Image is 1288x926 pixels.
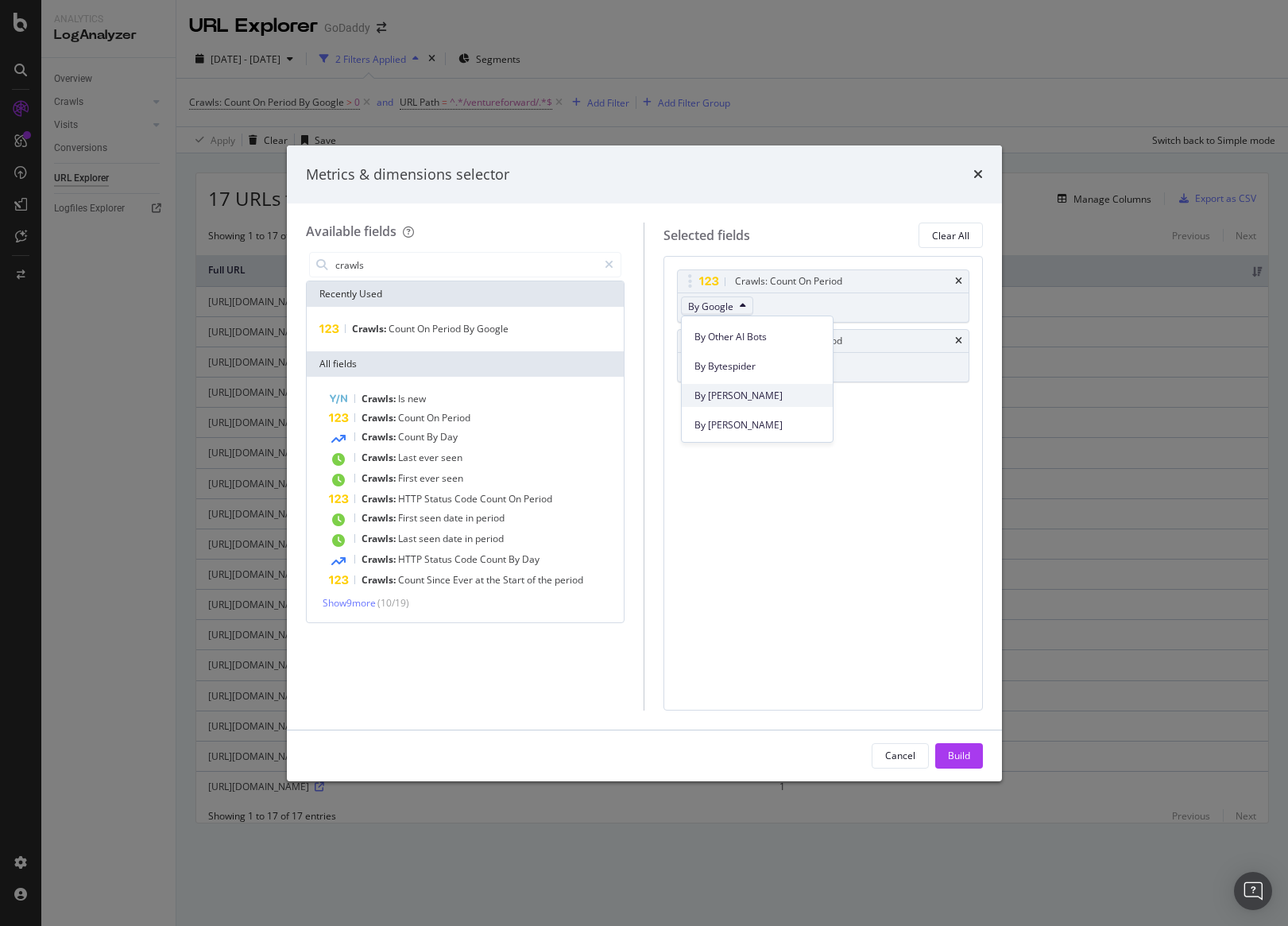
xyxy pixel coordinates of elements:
div: times [955,336,962,346]
span: By [463,322,477,335]
span: seen [442,471,463,485]
span: seen [419,532,443,545]
div: modal [287,145,1002,781]
span: ever [420,471,442,485]
span: Since [427,573,453,587]
div: Cancel [885,749,915,762]
div: Open Intercom Messenger [1234,872,1272,910]
span: Crawls: [362,430,398,444]
button: Clear All [919,223,983,248]
span: Show 9 more [323,596,376,610]
span: Count [398,430,427,444]
input: Search by field name [334,253,598,277]
div: Build [948,749,970,762]
span: Ever [453,573,475,587]
span: Code [454,492,480,506]
span: By Google [688,300,733,313]
button: Cancel [872,743,929,769]
span: Crawls: [362,411,398,424]
button: Build [935,743,983,769]
div: Crawls: Count On PeriodtimesBy OpenAI [677,329,969,382]
span: Crawls: [362,392,398,405]
span: Crawls: [362,532,398,545]
span: in [465,532,475,545]
span: Count [480,552,509,566]
span: ever [419,451,441,464]
span: First [398,511,420,525]
span: Is [398,392,408,405]
div: Selected fields [663,227,750,245]
span: Period [524,492,552,506]
div: Metrics & dimensions selector [306,165,509,185]
span: date [443,532,465,545]
span: Last [398,451,419,464]
span: at [475,573,486,587]
span: Crawls: [362,552,398,566]
span: By Bytespider [694,359,820,374]
span: seen [441,451,462,464]
span: Period [432,322,463,335]
span: Crawls: [362,511,398,525]
div: times [973,165,983,185]
span: period [555,573,583,587]
span: Day [440,430,458,444]
span: period [475,532,504,545]
span: Crawls: [362,471,398,485]
span: Google [477,322,509,335]
span: Period [442,411,470,424]
span: Status [424,552,454,566]
span: Count [480,492,509,506]
span: Start [503,573,527,587]
span: the [486,573,503,587]
span: Crawls: [362,451,398,464]
span: in [466,511,476,525]
span: First [398,471,420,485]
span: date [443,511,466,525]
span: Crawls: [362,492,398,506]
span: new [408,392,426,405]
div: Recently Used [307,281,625,307]
span: Count [389,322,417,335]
span: On [509,492,524,506]
span: By ClaudeWeb [694,418,820,432]
span: By Other AI Bots [694,330,820,344]
div: All fields [307,351,625,377]
span: Crawls: [352,322,389,335]
span: the [538,573,555,587]
span: By [427,430,440,444]
div: Available fields [306,223,396,240]
span: Code [454,552,480,566]
span: HTTP [398,552,424,566]
div: Clear All [932,229,969,242]
span: ( 10 / 19 ) [377,596,409,610]
div: Crawls: Count On Period [735,273,842,289]
span: seen [420,511,443,525]
span: By ClaudeBot [694,389,820,403]
span: On [427,411,442,424]
div: times [955,277,962,286]
span: Crawls: [362,573,398,587]
span: of [527,573,538,587]
div: Crawls: Count On PeriodtimesBy Google [677,269,969,323]
span: On [417,322,432,335]
span: Status [424,492,454,506]
button: By Google [681,296,753,316]
span: By [509,552,522,566]
span: HTTP [398,492,424,506]
span: Count [398,411,427,424]
span: Last [398,532,419,545]
span: Count [398,573,427,587]
span: Day [522,552,540,566]
span: period [476,511,505,525]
